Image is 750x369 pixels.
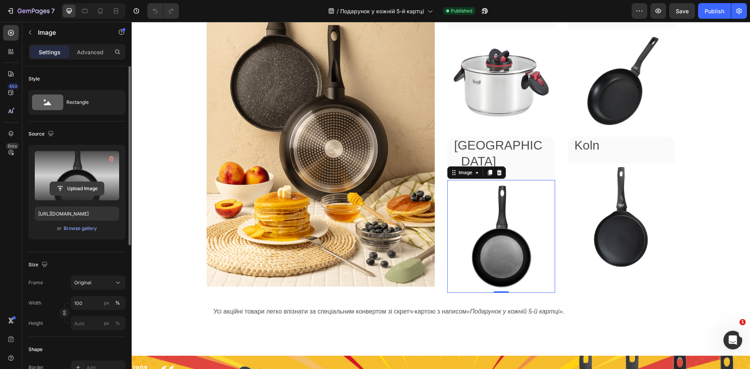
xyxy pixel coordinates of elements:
[74,279,91,286] span: Original
[6,143,19,149] div: Beta
[436,142,544,250] img: gempages_534826844151612556-d33d50c2-242a-4713-b96a-f43b45bda3db.webp
[29,320,43,327] label: Height
[147,3,179,19] div: Undo/Redo
[77,48,104,56] p: Advanced
[337,7,339,15] span: /
[443,116,537,132] p: Koln
[29,260,49,270] div: Size
[113,298,122,308] button: px
[739,319,746,325] span: 1
[29,299,41,307] label: Width
[669,3,695,19] button: Save
[335,286,431,293] i: «Подарунок у кожній 5-й картці»
[705,7,724,15] div: Publish
[71,296,125,310] input: px%
[63,225,97,232] button: Browse gallery
[436,7,544,114] img: gempages_534826844151612556-eb6ac717-b2d5-41be-8ba2-772589ccbe82.webp
[29,346,43,353] div: Shape
[35,207,119,221] input: https://example.com/image.jpg
[38,28,104,37] p: Image
[57,224,62,233] span: or
[102,298,111,308] button: %
[323,116,416,148] p: [GEOGRAPHIC_DATA]
[698,3,731,19] button: Publish
[316,7,423,114] img: gempages_534826844151612556-af9c991c-8e97-4a59-b5b1-3cc2fd3eb898.jpg
[82,284,537,296] p: Усі акційні товари легко впізнати за спеціальним конвертом зі скретч-картою з написом .
[115,299,120,307] div: %
[451,7,472,14] span: Published
[723,331,742,349] iframe: Intercom live chat
[51,6,55,16] p: 7
[64,225,97,232] div: Browse gallery
[29,279,43,286] label: Frame
[113,319,122,328] button: px
[676,8,689,14] span: Save
[71,276,125,290] button: Original
[7,83,19,89] div: 450
[39,48,61,56] p: Settings
[29,75,40,82] div: Style
[50,182,104,196] button: Upload Image
[102,319,111,328] button: %
[325,147,342,154] div: Image
[3,3,58,19] button: 7
[132,22,750,369] iframe: Design area
[29,129,55,139] div: Source
[115,320,120,327] div: %
[66,93,114,111] div: Rectangle
[71,316,125,330] input: px%
[104,299,109,307] div: px
[104,320,109,327] div: px
[316,158,423,271] img: gempages_534826844151612556-6003f161-cc77-44b1-8ab5-5a9e10a695fe.webp
[340,7,424,15] span: Подарунок у кожній 5-й картці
